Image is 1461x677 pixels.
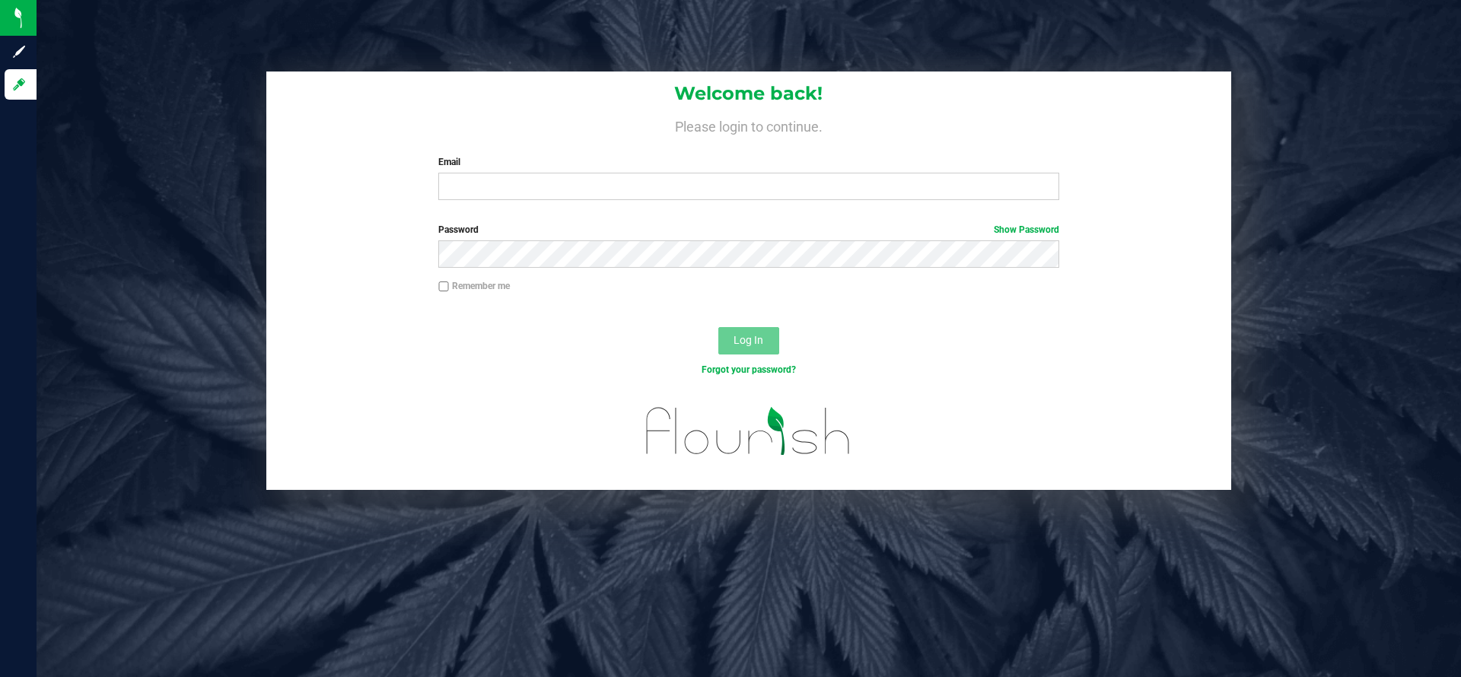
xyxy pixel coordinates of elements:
[702,364,796,375] a: Forgot your password?
[266,84,1231,103] h1: Welcome back!
[438,155,1058,169] label: Email
[438,279,510,293] label: Remember me
[438,224,479,235] span: Password
[734,334,763,346] span: Log In
[718,327,779,354] button: Log In
[11,44,27,59] inline-svg: Sign up
[994,224,1059,235] a: Show Password
[11,77,27,92] inline-svg: Log in
[438,281,449,292] input: Remember me
[628,393,869,470] img: flourish_logo.svg
[266,116,1231,134] h4: Please login to continue.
